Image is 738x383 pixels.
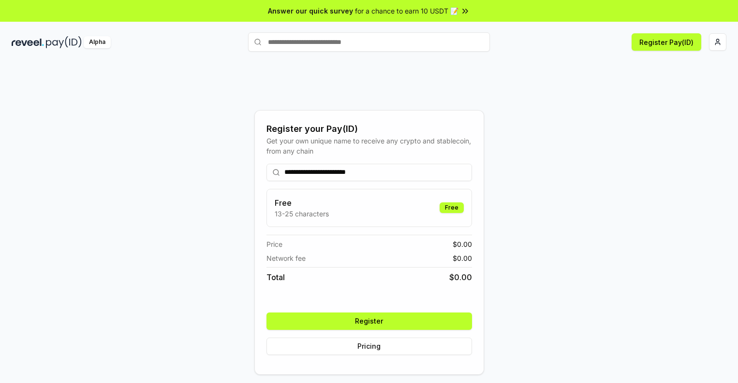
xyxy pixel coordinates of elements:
[440,202,464,213] div: Free
[268,6,353,16] span: Answer our quick survey
[266,239,282,249] span: Price
[266,271,285,283] span: Total
[266,122,472,136] div: Register your Pay(ID)
[266,312,472,330] button: Register
[275,197,329,209] h3: Free
[84,36,111,48] div: Alpha
[266,338,472,355] button: Pricing
[453,253,472,263] span: $ 0.00
[453,239,472,249] span: $ 0.00
[266,253,306,263] span: Network fee
[355,6,458,16] span: for a chance to earn 10 USDT 📝
[449,271,472,283] span: $ 0.00
[266,136,472,156] div: Get your own unique name to receive any crypto and stablecoin, from any chain
[275,209,329,219] p: 13-25 characters
[12,36,44,48] img: reveel_dark
[632,33,701,51] button: Register Pay(ID)
[46,36,82,48] img: pay_id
